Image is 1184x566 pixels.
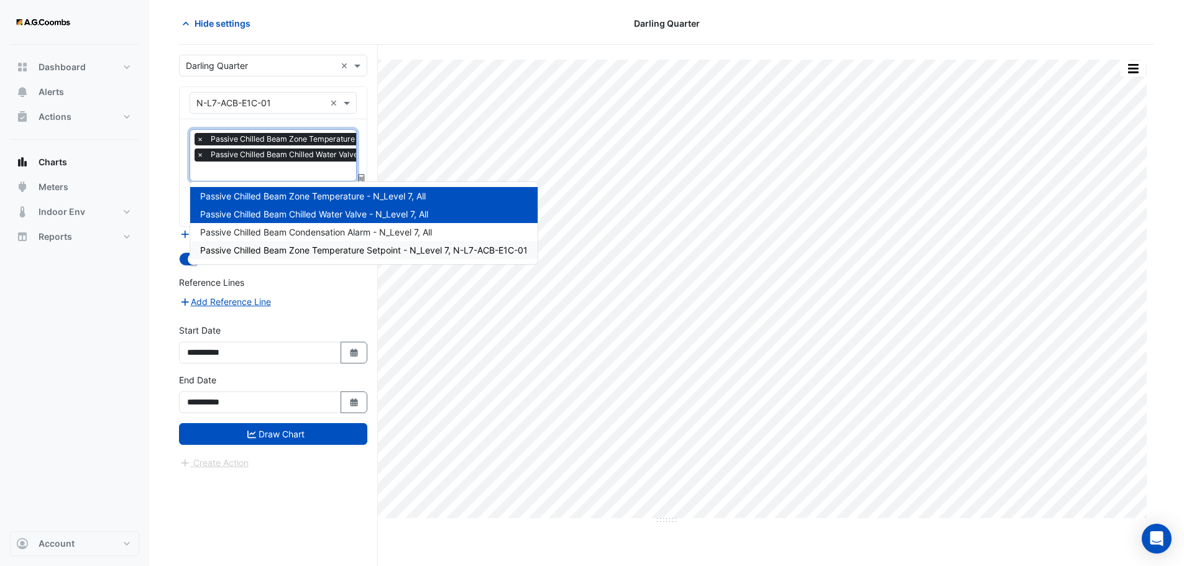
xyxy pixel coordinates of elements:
[195,133,206,145] span: ×
[634,17,700,30] span: Darling Quarter
[10,55,139,80] button: Dashboard
[179,12,259,34] button: Hide settings
[190,182,538,264] div: Options List
[15,10,71,35] img: Company Logo
[200,191,426,201] span: Passive Chilled Beam Zone Temperature - N_Level 7, All
[39,61,86,73] span: Dashboard
[16,231,29,243] app-icon: Reports
[10,175,139,199] button: Meters
[39,206,85,218] span: Indoor Env
[39,111,71,123] span: Actions
[1121,61,1145,76] button: More Options
[195,148,206,161] span: ×
[349,397,360,408] fa-icon: Select Date
[10,104,139,129] button: Actions
[179,456,249,467] app-escalated-ticket-create-button: Please draw the charts first
[179,227,254,241] button: Add Equipment
[1142,524,1172,554] div: Open Intercom Messenger
[16,156,29,168] app-icon: Charts
[341,59,351,72] span: Clear
[16,111,29,123] app-icon: Actions
[39,86,64,98] span: Alerts
[195,17,250,30] span: Hide settings
[208,148,415,161] span: Passive Chilled Beam Chilled Water Valve - N_Level 7, All
[39,181,68,193] span: Meters
[200,245,528,255] span: Passive Chilled Beam Zone Temperature Setpoint - N_Level 7, N-L7-ACB-E1C-01
[10,80,139,104] button: Alerts
[200,227,432,237] span: Passive Chilled Beam Condensation Alarm - N_Level 7, All
[10,224,139,249] button: Reports
[179,294,272,309] button: Add Reference Line
[200,209,428,219] span: Passive Chilled Beam Chilled Water Valve - N_Level 7, All
[16,86,29,98] app-icon: Alerts
[179,373,216,386] label: End Date
[179,423,367,445] button: Draw Chart
[10,199,139,224] button: Indoor Env
[10,531,139,556] button: Account
[16,206,29,218] app-icon: Indoor Env
[330,96,341,109] span: Clear
[10,150,139,175] button: Charts
[208,133,411,145] span: Passive Chilled Beam Zone Temperature - N_Level 7, All
[16,181,29,193] app-icon: Meters
[349,347,360,358] fa-icon: Select Date
[39,537,75,550] span: Account
[179,324,221,337] label: Start Date
[356,173,367,183] span: Choose Function
[16,61,29,73] app-icon: Dashboard
[39,156,67,168] span: Charts
[179,276,244,289] label: Reference Lines
[39,231,72,243] span: Reports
